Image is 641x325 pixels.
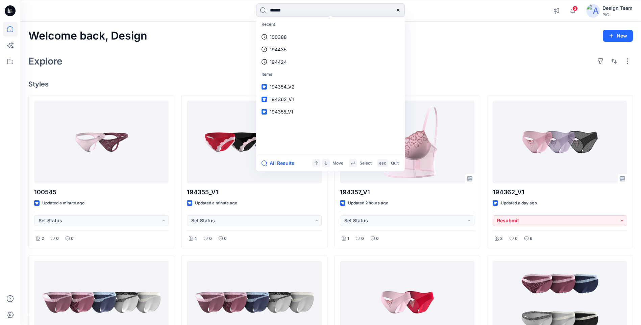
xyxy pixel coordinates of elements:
[270,84,295,90] span: 194354_V2
[42,200,84,207] p: Updated a minute ago
[195,200,237,207] p: Updated a minute ago
[603,30,633,42] button: New
[360,160,372,167] p: Select
[56,235,59,242] p: 0
[28,80,633,88] h4: Styles
[361,235,364,242] p: 0
[257,105,403,118] a: 194355_V1
[332,160,343,167] p: Move
[257,43,403,56] a: 194435
[572,6,578,11] span: 3
[340,101,474,183] a: 194357_V1
[530,235,533,242] p: 6
[270,58,287,66] p: 194424
[347,235,349,242] p: 1
[391,160,399,167] p: Quit
[257,93,403,105] a: 194362_V1
[28,56,63,67] h2: Explore
[270,46,287,53] p: 194435
[224,235,227,242] p: 0
[257,68,403,81] p: Items
[42,235,44,242] p: 2
[71,235,74,242] p: 0
[493,101,627,183] a: 194362_V1
[187,101,321,183] a: 194355_V1
[348,200,388,207] p: Updated 2 hours ago
[379,160,386,167] p: esc
[376,235,379,242] p: 0
[209,235,212,242] p: 0
[34,187,169,197] p: 100545
[493,187,627,197] p: 194362_V1
[270,96,294,102] span: 194362_V1
[515,235,518,242] p: 0
[270,109,293,115] span: 194355_V1
[340,187,474,197] p: 194357_V1
[257,56,403,68] a: 194424
[586,4,600,18] img: avatar
[501,200,537,207] p: Updated a day ago
[262,159,299,167] button: All Results
[187,187,321,197] p: 194355_V1
[34,101,169,183] a: 100545
[602,12,633,17] div: PIC
[257,80,403,93] a: 194354_V2
[257,31,403,43] a: 100388
[500,235,503,242] p: 3
[194,235,197,242] p: 4
[270,33,287,41] p: 100388
[257,18,403,31] p: Recent
[28,30,147,42] h2: Welcome back, Design
[602,4,633,12] div: Design Team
